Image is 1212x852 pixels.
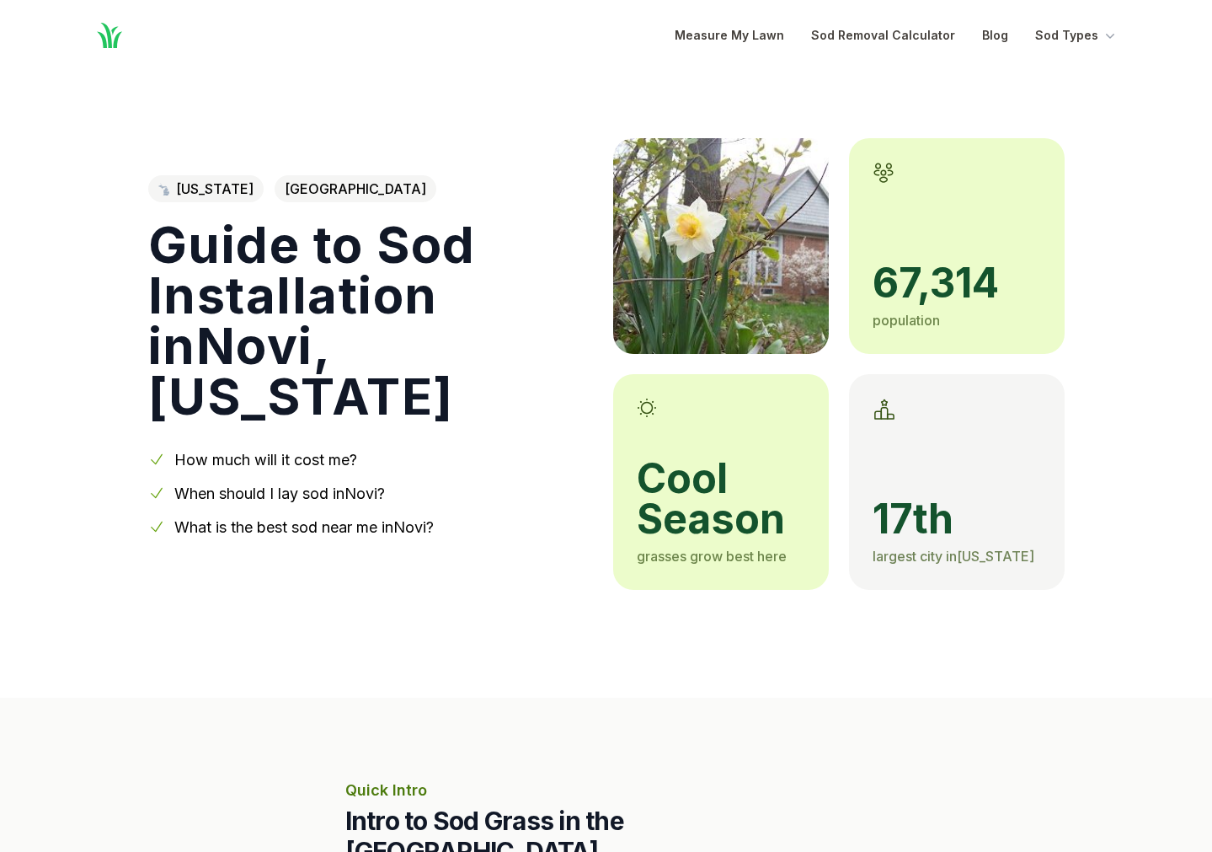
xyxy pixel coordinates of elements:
[637,458,805,539] span: cool season
[158,183,169,196] img: Michigan state outline
[637,548,787,565] span: grasses grow best here
[675,25,784,46] a: Measure My Lawn
[148,219,586,421] h1: Guide to Sod Installation in Novi , [US_STATE]
[1035,25,1119,46] button: Sod Types
[174,451,357,469] a: How much will it cost me?
[873,312,940,329] span: population
[873,263,1041,303] span: 67,314
[275,175,436,202] span: [GEOGRAPHIC_DATA]
[174,485,385,502] a: When should I lay sod inNovi?
[873,548,1034,565] span: largest city in [US_STATE]
[148,175,264,202] a: [US_STATE]
[345,779,868,802] p: Quick Intro
[982,25,1008,46] a: Blog
[613,138,829,354] img: A picture of Novi
[873,499,1041,539] span: 17th
[174,518,434,536] a: What is the best sod near me inNovi?
[811,25,955,46] a: Sod Removal Calculator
